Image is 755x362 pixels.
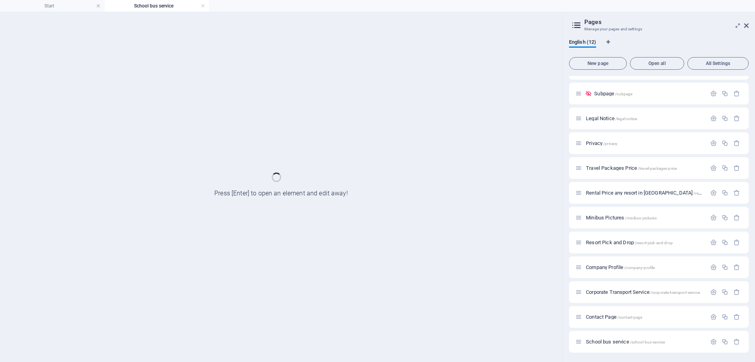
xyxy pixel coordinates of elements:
div: Settings [710,115,717,122]
div: Remove [733,115,740,122]
div: Privacy/privacy [584,141,706,146]
div: Settings [710,289,717,295]
h4: School bus service [105,2,209,10]
div: Duplicate [722,314,728,320]
span: Click to open page [586,165,677,171]
div: Duplicate [722,189,728,196]
span: /privacy [603,141,617,146]
div: Remove [733,189,740,196]
span: Click to open page [586,289,700,295]
h3: Manage your pages and settings [584,26,733,33]
div: Duplicate [722,289,728,295]
span: /legal-notice [615,117,637,121]
div: Rental Price any resort in [GEOGRAPHIC_DATA]/rental-price-any-resort-in-[GEOGRAPHIC_DATA] [584,190,706,195]
div: Minibus Pictures/minibus-pictures [584,215,706,220]
div: Contact Page/contact-page [584,314,706,319]
span: /school-bus-service [630,340,665,344]
span: Click to open page [586,264,655,270]
button: New page [569,57,627,70]
span: /minibus-pictures [625,216,656,220]
div: Settings [710,189,717,196]
div: Corporate Transport Service/corporate-transport-service [584,290,706,295]
div: Settings [710,314,717,320]
span: /travel-packages-price [638,166,677,171]
div: Settings [710,239,717,246]
div: Settings [710,165,717,171]
button: Open all [630,57,684,70]
div: Duplicate [722,115,728,122]
div: Legal Notice/legal-notice [584,116,706,121]
h2: Pages [584,19,749,26]
span: Click to open page [586,339,665,345]
span: /corporate-transport-service [650,290,700,295]
div: Duplicate [722,165,728,171]
div: Remove [733,264,740,271]
span: /contact-page [617,315,643,319]
div: Language Tabs [569,39,749,54]
button: All Settings [687,57,749,70]
div: Duplicate [722,140,728,147]
div: Duplicate [722,90,728,97]
div: Subpage/subpage [592,91,706,96]
div: Settings [710,90,717,97]
div: Settings [710,264,717,271]
div: Travel Packages Price/travel-packages-price [584,165,706,171]
div: Settings [710,214,717,221]
div: Company Profile/company-profile [584,265,706,270]
span: English (12) [569,37,596,48]
span: New page [573,61,623,66]
span: /resort-pick-and-drop [635,241,673,245]
div: Duplicate [722,239,728,246]
span: /subpage [615,92,632,96]
div: Remove [733,289,740,295]
span: Click to open page [586,140,617,146]
div: Settings [710,338,717,345]
div: Remove [733,140,740,147]
div: Remove [733,165,740,171]
div: Remove [733,214,740,221]
div: Remove [733,314,740,320]
div: Remove [733,90,740,97]
div: Remove [733,338,740,345]
span: /company-profile [624,265,655,270]
span: Click to open page [594,91,632,97]
div: Duplicate [722,338,728,345]
span: Open all [633,61,681,66]
div: Resort Pick and Drop/resort-pick-and-drop [584,240,706,245]
span: All Settings [691,61,745,66]
div: Duplicate [722,264,728,271]
div: Duplicate [722,214,728,221]
span: Click to open page [586,215,657,221]
div: Remove [733,239,740,246]
div: Settings [710,140,717,147]
div: School bus service/school-bus-service [584,339,706,344]
span: Click to open page [586,314,642,320]
span: Click to open page [586,115,637,121]
span: Click to open page [586,239,673,245]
